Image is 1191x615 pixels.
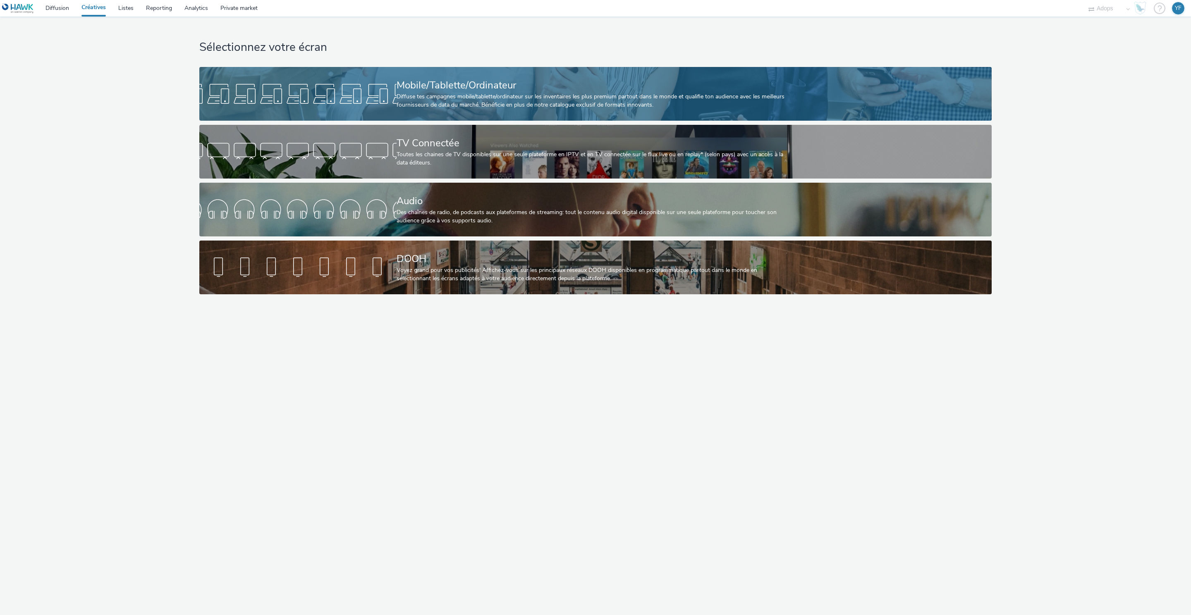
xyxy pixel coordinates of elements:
[397,136,791,150] div: TV Connectée
[397,252,791,266] div: DOOH
[199,40,991,55] h1: Sélectionnez votre écran
[397,150,791,167] div: Toutes les chaines de TV disponibles sur une seule plateforme en IPTV et en TV connectée sur le f...
[397,78,791,93] div: Mobile/Tablette/Ordinateur
[1134,2,1146,15] img: Hawk Academy
[199,67,991,121] a: Mobile/Tablette/OrdinateurDiffuse tes campagnes mobile/tablette/ordinateur sur les inventaires le...
[397,194,791,208] div: Audio
[397,93,791,110] div: Diffuse tes campagnes mobile/tablette/ordinateur sur les inventaires les plus premium partout dan...
[397,208,791,225] div: Des chaînes de radio, de podcasts aux plateformes de streaming: tout le contenu audio digital dis...
[199,125,991,179] a: TV ConnectéeToutes les chaines de TV disponibles sur une seule plateforme en IPTV et en TV connec...
[199,241,991,294] a: DOOHVoyez grand pour vos publicités! Affichez-vous sur les principaux réseaux DOOH disponibles en...
[2,3,34,14] img: undefined Logo
[397,266,791,283] div: Voyez grand pour vos publicités! Affichez-vous sur les principaux réseaux DOOH disponibles en pro...
[199,183,991,236] a: AudioDes chaînes de radio, de podcasts aux plateformes de streaming: tout le contenu audio digita...
[1134,2,1150,15] a: Hawk Academy
[1175,2,1181,14] div: YF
